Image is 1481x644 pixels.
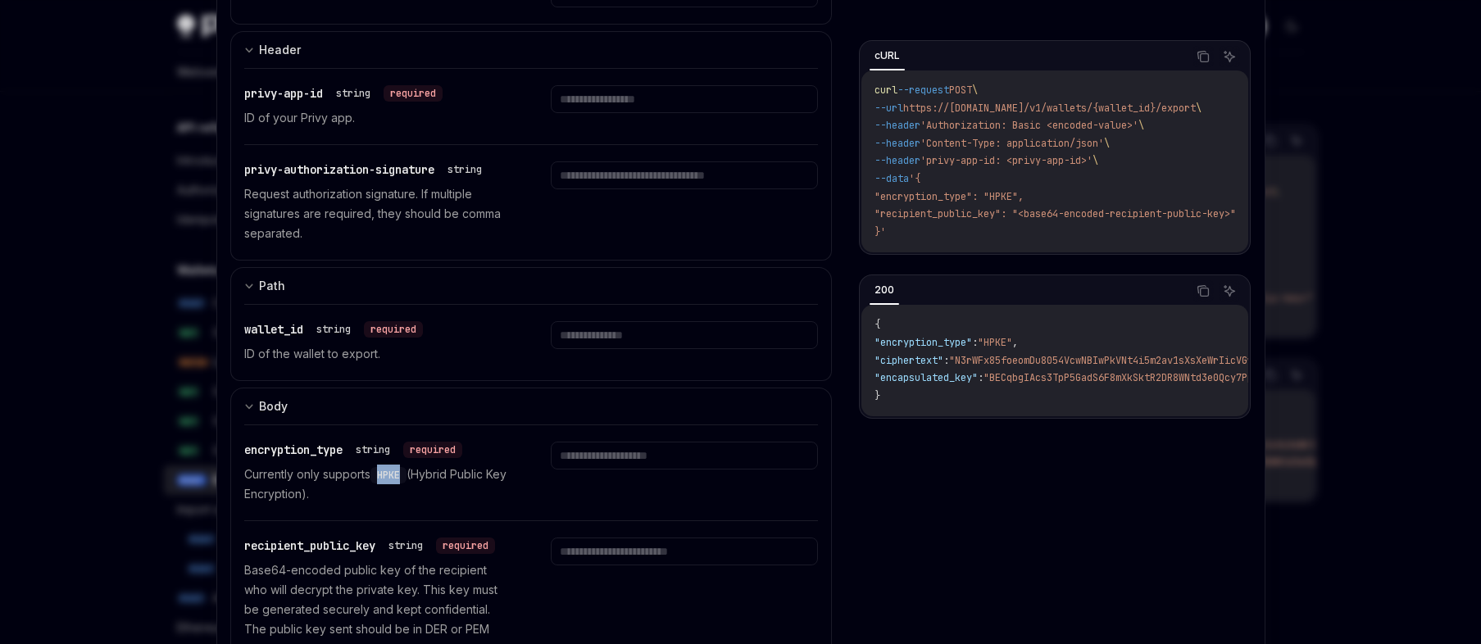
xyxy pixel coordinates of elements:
span: \ [1093,154,1098,167]
div: encryption_type [244,442,462,458]
span: recipient_public_key [244,538,375,553]
div: required [364,321,423,338]
span: 'Authorization: Basic <encoded-value>' [920,119,1138,132]
div: privy-authorization-signature [244,161,488,178]
span: \ [972,84,978,97]
button: Ask AI [1219,46,1240,67]
span: : [943,354,949,367]
span: privy-app-id [244,86,323,101]
div: Path [259,276,285,296]
span: 'privy-app-id: <privy-app-id>' [920,154,1093,167]
div: string [356,443,390,456]
span: { [875,318,880,331]
span: "recipient_public_key": "<base64-encoded-recipient-public-key>" [875,207,1236,220]
span: --header [875,154,920,167]
span: "ciphertext" [875,354,943,367]
div: 200 [870,280,899,300]
div: privy-app-id [244,85,443,102]
span: '{ [909,172,920,185]
span: "HPKE" [978,336,1012,349]
div: cURL [870,46,905,66]
span: }' [875,225,886,238]
span: 'Content-Type: application/json' [920,137,1104,150]
span: curl [875,84,897,97]
span: \ [1104,137,1110,150]
span: --url [875,102,903,115]
button: expand input section [230,388,833,424]
div: string [388,539,423,552]
div: wallet_id [244,321,423,338]
span: encryption_type [244,442,343,457]
span: , [1012,336,1018,349]
button: Ask AI [1219,280,1240,302]
div: Header [259,40,301,60]
div: required [436,537,495,554]
span: https://[DOMAIN_NAME]/v1/wallets/{wallet_id}/export [903,102,1196,115]
span: : [978,371,984,384]
span: : [972,336,978,349]
span: --header [875,137,920,150]
span: wallet_id [244,322,303,337]
div: Body [259,397,288,416]
span: "encryption_type": "HPKE", [875,190,1024,203]
span: \ [1138,119,1144,132]
p: ID of the wallet to export. [244,344,511,364]
span: \ [1196,102,1202,115]
button: expand input section [230,267,833,304]
div: required [384,85,443,102]
p: ID of your Privy app. [244,108,511,128]
p: Currently only supports (Hybrid Public Key Encryption). [244,465,511,504]
span: } [875,389,880,402]
span: privy-authorization-signature [244,162,434,177]
div: string [316,323,351,336]
button: Copy the contents from the code block [1193,280,1214,302]
span: --data [875,172,909,185]
button: expand input section [230,31,833,68]
span: --header [875,119,920,132]
p: Request authorization signature. If multiple signatures are required, they should be comma separa... [244,184,511,243]
span: HPKE [377,469,400,482]
span: --request [897,84,949,97]
div: string [336,87,370,100]
span: "encryption_type" [875,336,972,349]
div: string [447,163,482,176]
span: "N3rWFx85foeomDu8054VcwNBIwPkVNt4i5m2av1sXsXeWrIicVGwutFist12MmnI" [949,354,1328,367]
span: POST [949,84,972,97]
span: "encapsulated_key" [875,371,978,384]
div: required [403,442,462,458]
div: recipient_public_key [244,537,495,554]
button: Copy the contents from the code block [1193,46,1214,67]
